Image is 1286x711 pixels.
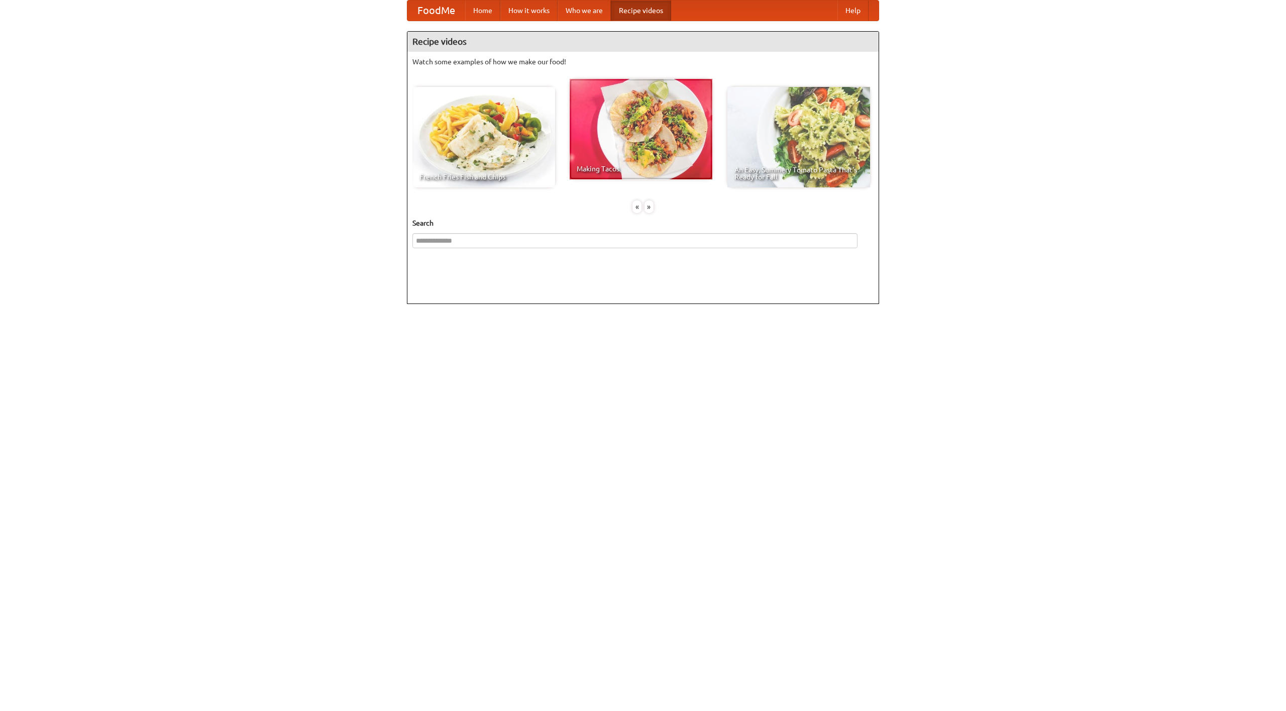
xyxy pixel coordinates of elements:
[412,218,874,228] h5: Search
[412,57,874,67] p: Watch some examples of how we make our food!
[465,1,500,21] a: Home
[407,1,465,21] a: FoodMe
[727,87,870,187] a: An Easy, Summery Tomato Pasta That's Ready for Fall
[407,32,879,52] h4: Recipe videos
[837,1,869,21] a: Help
[419,173,548,180] span: French Fries Fish and Chips
[611,1,671,21] a: Recipe videos
[500,1,558,21] a: How it works
[412,87,555,187] a: French Fries Fish and Chips
[632,200,641,213] div: «
[734,166,863,180] span: An Easy, Summery Tomato Pasta That's Ready for Fall
[577,165,705,172] span: Making Tacos
[558,1,611,21] a: Who we are
[645,200,654,213] div: »
[570,79,712,179] a: Making Tacos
